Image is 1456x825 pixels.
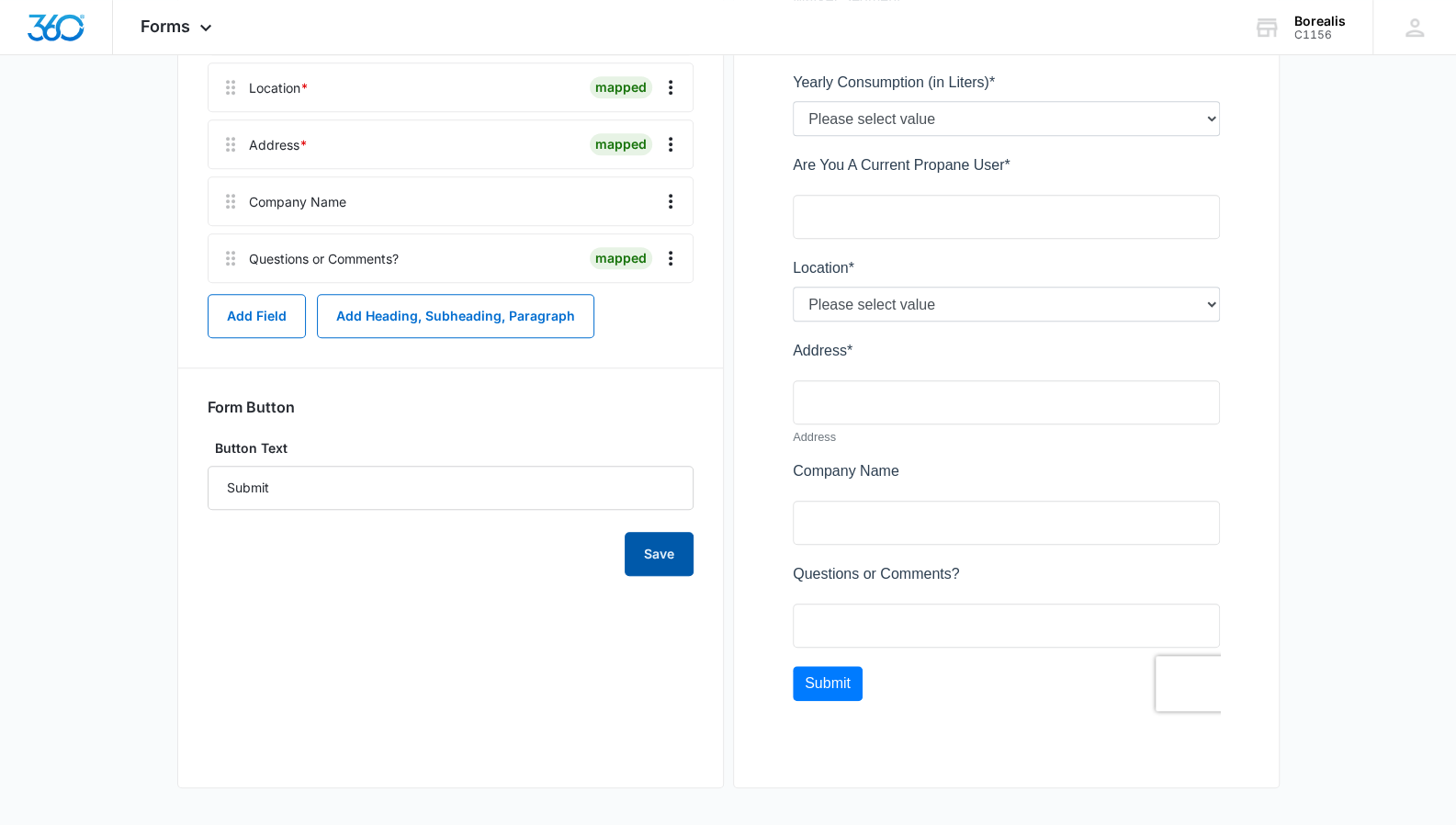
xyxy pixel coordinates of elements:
[656,243,685,273] button: Overflow Menu
[656,130,685,159] button: Overflow Menu
[625,532,694,576] button: Save
[590,76,652,98] div: mapped
[656,73,685,102] button: Overflow Menu
[590,247,652,269] div: mapped
[208,438,694,458] label: Button Text
[208,398,295,416] h3: Form Button
[1294,14,1346,28] div: account name
[1294,28,1346,41] div: account id
[208,294,306,338] button: Add Field
[249,135,308,154] div: Address
[656,186,685,216] button: Overflow Menu
[317,294,594,338] button: Add Heading, Subheading, Paragraph
[249,78,309,97] div: Location
[141,17,190,36] span: Forms
[249,249,399,268] div: Questions or Comments?
[249,192,346,211] div: Company Name
[590,133,652,155] div: mapped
